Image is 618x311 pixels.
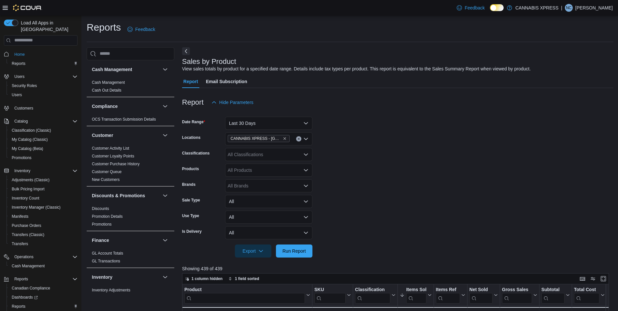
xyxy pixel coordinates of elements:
button: Last 30 Days [225,117,312,130]
span: Customer Purchase History [92,161,140,167]
button: Classification [355,287,395,303]
button: Promotions [7,153,80,162]
span: Load All Apps in [GEOGRAPHIC_DATA] [18,20,78,33]
span: Users [14,74,24,79]
div: Product [184,287,305,303]
button: 1 column hidden [182,275,225,283]
span: Purchase Orders [12,223,41,228]
a: Home [12,51,27,58]
span: Cash Management [9,262,78,270]
a: Inventory Count [9,194,42,202]
button: Transfers (Classic) [7,230,80,239]
p: [PERSON_NAME] [575,4,613,12]
span: Customers [12,104,78,112]
span: Run Report [282,248,306,254]
span: Discounts [92,206,109,211]
span: Inventory [14,168,30,173]
button: Bulk Pricing Import [7,185,80,194]
span: Operations [12,253,78,261]
div: SKU [314,287,346,293]
button: Cash Management [161,66,169,73]
span: My Catalog (Classic) [12,137,48,142]
button: Next [182,47,190,55]
button: Keyboard shortcuts [579,275,586,283]
span: CANNABIS XPRESS - [GEOGRAPHIC_DATA][PERSON_NAME] ([GEOGRAPHIC_DATA]) [231,135,281,142]
button: Cash Management [7,261,80,271]
span: Promotions [12,155,32,160]
div: Discounts & Promotions [87,205,174,231]
button: Items Ref [436,287,465,303]
span: Adjustments (Classic) [9,176,78,184]
a: Purchase Orders [9,222,44,230]
button: Transfers [7,239,80,248]
button: Customer [161,131,169,139]
a: Inventory Adjustments [92,288,130,292]
span: My Catalog (Beta) [12,146,43,151]
button: Inventory Count [7,194,80,203]
button: Users [7,90,80,99]
a: Cash Management [9,262,47,270]
button: My Catalog (Beta) [7,144,80,153]
span: Home [12,50,78,58]
a: My Catalog (Beta) [9,145,46,153]
button: Subtotal [541,287,570,303]
p: | [561,4,562,12]
span: Reports [12,61,25,66]
a: Promotions [92,222,112,227]
label: Is Delivery [182,229,202,234]
button: Open list of options [303,136,309,141]
span: Dashboards [12,295,38,300]
button: Inventory [161,273,169,281]
button: Inventory [12,167,33,175]
a: GL Transactions [92,259,120,263]
button: Home [1,50,80,59]
a: Customer Queue [92,170,122,174]
span: Promotion Details [92,214,123,219]
span: Reports [12,275,78,283]
label: Locations [182,135,201,140]
h3: Finance [92,237,109,244]
p: CANNABIS XPRESS [515,4,558,12]
div: Product [184,287,305,293]
button: Purchase Orders [7,221,80,230]
button: Product [184,287,310,303]
span: Operations [14,254,34,259]
span: Security Roles [12,83,37,88]
div: Items Sold [406,287,426,293]
button: SKU [314,287,351,303]
a: Customer Activity List [92,146,129,151]
button: Gross Sales [502,287,537,303]
button: Enter fullscreen [599,275,607,283]
a: GL Account Totals [92,251,123,256]
span: Users [9,91,78,99]
button: Discounts & Promotions [92,192,160,199]
span: Bulk Pricing Import [12,186,45,192]
button: Finance [161,236,169,244]
a: Manifests [9,213,31,220]
button: All [225,226,312,239]
button: Reports [7,302,80,311]
div: Total Cost [574,287,599,293]
div: Classification [355,287,390,293]
a: Feedback [454,1,487,14]
button: Hide Parameters [209,96,256,109]
span: Adjustments (Classic) [12,177,50,183]
div: Classification [355,287,390,303]
span: NC [566,4,571,12]
a: Customer Loyalty Points [92,154,134,158]
div: Finance [87,249,174,268]
button: Net Sold [469,287,498,303]
span: Canadian Compliance [12,286,50,291]
span: 1 field sorted [235,276,259,281]
div: Customer [87,144,174,186]
div: Items Ref [436,287,460,303]
span: Export [239,244,267,258]
span: Catalog [12,117,78,125]
label: Products [182,166,199,171]
span: Feedback [135,26,155,33]
h3: Sales by Product [182,58,236,66]
span: Inventory Adjustments [92,288,130,293]
div: Net Sold [469,287,493,293]
h3: Customer [92,132,113,139]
